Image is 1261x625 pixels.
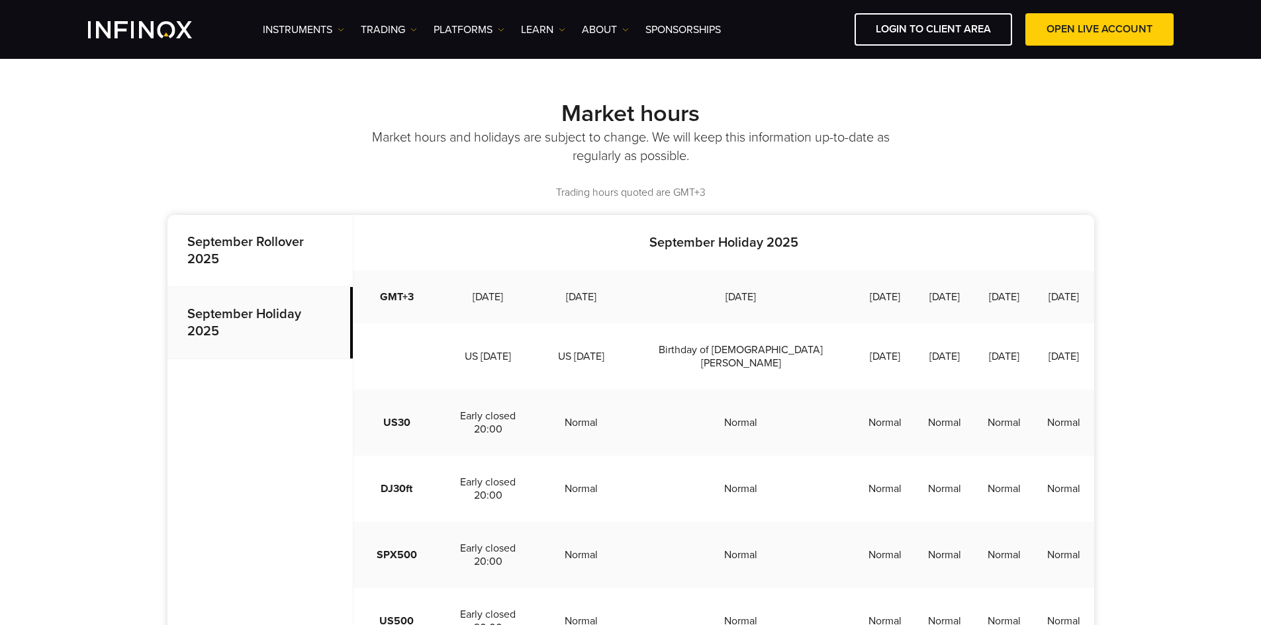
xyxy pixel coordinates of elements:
td: Normal [855,522,915,588]
td: Normal [915,456,974,522]
td: Normal [974,390,1034,456]
strong: Market hours [561,99,700,128]
td: [DATE] [974,323,1034,390]
p: Market hours and holidays are subject to change. We will keep this information up-to-date as regu... [369,128,892,165]
td: Normal [626,522,855,588]
td: [DATE] [915,271,974,323]
td: GMT+3 [353,271,440,323]
a: PLATFORMS [434,22,504,38]
td: [DATE] [974,271,1034,323]
td: Normal [855,390,915,456]
td: US [DATE] [536,323,626,390]
td: Normal [536,456,626,522]
a: SPONSORSHIPS [645,22,721,38]
td: [DATE] [536,271,626,323]
td: [DATE] [855,323,915,390]
a: Instruments [263,22,344,38]
td: Normal [626,456,855,522]
td: US30 [353,390,440,456]
td: Normal [974,456,1034,522]
td: [DATE] [1034,271,1094,323]
a: ABOUT [582,22,629,38]
a: TRADING [361,22,417,38]
td: [DATE] [915,323,974,390]
td: Normal [536,522,626,588]
td: DJ30ft [353,456,440,522]
td: Early closed 20:00 [440,522,537,588]
td: Normal [1034,522,1094,588]
td: Normal [855,456,915,522]
td: Early closed 20:00 [440,390,537,456]
td: Normal [626,390,855,456]
td: [DATE] [440,271,537,323]
a: OPEN LIVE ACCOUNT [1025,13,1174,46]
td: Birthday of [DEMOGRAPHIC_DATA][PERSON_NAME] [626,323,855,390]
td: [DATE] [855,271,915,323]
a: LOGIN TO CLIENT AREA [855,13,1012,46]
td: [DATE] [626,271,855,323]
td: Early closed 20:00 [440,456,537,522]
td: Normal [1034,390,1094,456]
td: US [DATE] [440,323,537,390]
p: Trading hours quoted are GMT+3 [167,185,1094,200]
td: Normal [536,390,626,456]
strong: September Holiday 2025 [187,306,301,339]
a: INFINOX Logo [88,21,223,38]
td: Normal [915,522,974,588]
a: Learn [521,22,565,38]
td: Normal [974,522,1034,588]
td: [DATE] [1034,323,1094,390]
strong: September Holiday 2025 [649,235,798,251]
strong: September Rollover 2025 [187,234,304,267]
td: SPX500 [353,522,440,588]
td: Normal [1034,456,1094,522]
td: Normal [915,390,974,456]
